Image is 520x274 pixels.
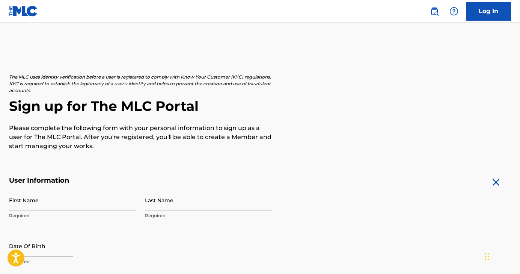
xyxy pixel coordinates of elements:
[9,74,272,94] p: The MLC uses identity verification before a user is registered to comply with Know Your Customer ...
[9,98,511,115] h2: Sign up for The MLC Portal
[9,6,38,17] img: MLC Logo
[446,4,461,19] div: Help
[145,212,272,219] p: Required
[9,124,272,151] p: Please complete the following form with your personal information to sign up as a user for The ML...
[9,212,136,219] p: Required
[449,7,458,16] img: help
[485,245,489,268] div: Drag
[427,4,442,19] a: Public Search
[430,7,439,16] img: search
[490,176,502,188] img: close
[482,238,520,274] iframe: Chat Widget
[9,258,136,265] p: Required
[466,2,511,21] a: Log In
[9,176,272,185] h5: User Information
